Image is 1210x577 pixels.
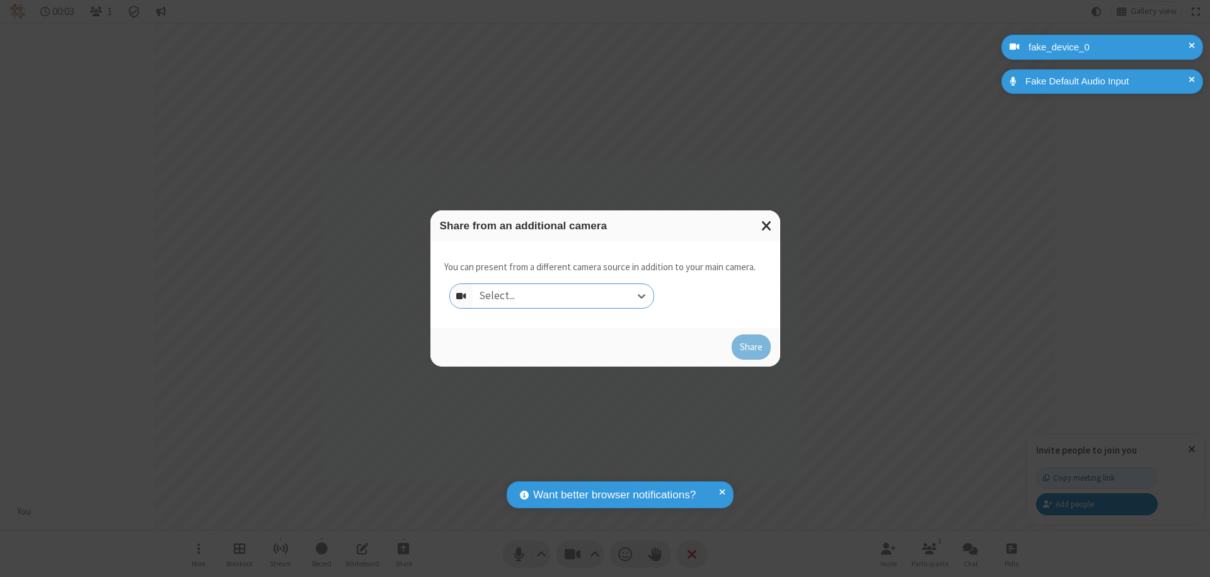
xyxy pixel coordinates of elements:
[533,487,696,503] span: Want better browser notifications?
[444,260,756,275] p: You can present from a different camera source in addition to your main camera.
[440,220,771,232] h3: Share from an additional camera
[754,210,780,241] button: Close modal
[1021,74,1194,89] div: Fake Default Audio Input
[732,334,771,360] button: Share
[1024,40,1194,55] div: fake_device_0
